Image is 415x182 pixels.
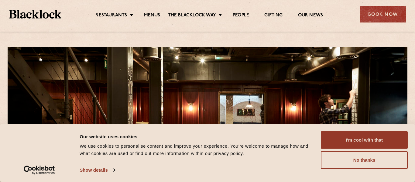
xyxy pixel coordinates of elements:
button: No thanks [321,151,408,169]
a: Menus [144,12,160,19]
a: Restaurants [95,12,127,19]
div: We use cookies to personalise content and improve your experience. You're welcome to manage how a... [80,143,314,157]
a: The Blacklock Way [168,12,216,19]
img: BL_Textured_Logo-footer-cropped.svg [9,10,61,19]
a: Our News [298,12,323,19]
a: Gifting [264,12,283,19]
div: Book Now [360,6,406,22]
div: Our website uses cookies [80,133,314,140]
button: I'm cool with that [321,131,408,149]
a: People [233,12,249,19]
a: Show details [80,166,115,175]
a: Usercentrics Cookiebot - opens in a new window [13,166,66,175]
